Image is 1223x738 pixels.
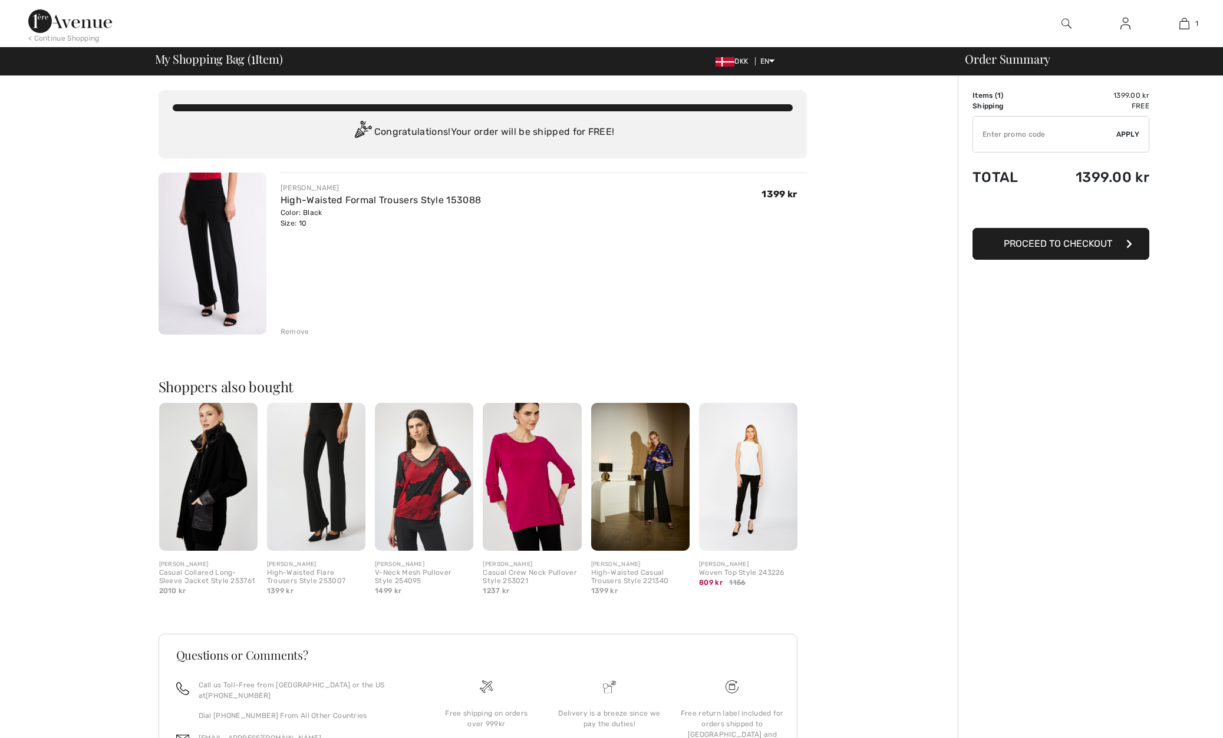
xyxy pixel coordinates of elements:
img: Congratulation2.svg [351,121,374,144]
img: High-Waisted Flare Trousers Style 253007 [267,403,365,551]
span: 1499 kr [375,587,401,595]
p: Dial [PHONE_NUMBER] From All Other Countries [199,710,411,721]
a: High-Waisted Formal Trousers Style 153088 [281,194,481,206]
h2: Shoppers also bought [159,379,807,393]
a: Sign In [1111,16,1140,31]
img: Free shipping on orders over 999kr [726,680,739,693]
span: Proceed to Checkout [1004,238,1112,249]
span: 1 [1195,18,1198,29]
td: Items ( ) [973,90,1040,101]
div: Color: Black Size: 10 [281,207,481,229]
iframe: PayPal [973,197,1149,224]
td: Free [1040,101,1149,111]
div: Order Summary [951,53,1216,65]
button: Proceed to Checkout [973,228,1149,260]
div: Congratulations! Your order will be shipped for FREE! [173,121,793,144]
div: [PERSON_NAME] [699,560,797,569]
span: 1399 kr [591,587,618,595]
div: Casual Collared Long-Sleeve Jacket Style 253761 [159,569,258,585]
img: search the website [1062,16,1072,31]
span: 1237 kr [483,587,509,595]
span: 809 kr [699,578,723,587]
span: 1399 kr [267,587,294,595]
a: [PHONE_NUMBER] [206,691,271,700]
div: < Continue Shopping [28,33,100,44]
span: 1 [251,50,255,65]
span: Apply [1116,129,1140,140]
div: High-Waisted Casual Trousers Style 221340 [591,569,690,585]
span: EN [760,57,775,65]
div: [PERSON_NAME] [483,560,581,569]
div: Remove [281,326,309,337]
span: My Shopping Bag ( Item) [155,53,283,65]
img: call [176,682,189,695]
img: Casual Crew Neck Pullover Style 253021 [483,403,581,551]
span: 1 [997,91,1001,100]
img: Danish krone [716,57,734,67]
img: 1ère Avenue [28,9,112,33]
a: 1 [1155,16,1213,31]
div: [PERSON_NAME] [267,560,365,569]
h3: Questions or Comments? [176,649,780,661]
div: [PERSON_NAME] [281,183,481,193]
p: Call us Toll-Free from [GEOGRAPHIC_DATA] or the US at [199,680,411,701]
img: Free shipping on orders over 999kr [480,680,493,693]
div: Woven Top Style 243226 [699,569,797,577]
td: Shipping [973,101,1040,111]
div: Casual Crew Neck Pullover Style 253021 [483,569,581,585]
td: 1399.00 kr [1040,157,1149,197]
div: V-Neck Mesh Pullover Style 254095 [375,569,473,585]
div: Free shipping on orders over 999kr [434,708,538,729]
td: Total [973,157,1040,197]
img: My Info [1120,16,1130,31]
div: [PERSON_NAME] [591,560,690,569]
img: Casual Collared Long-Sleeve Jacket Style 253761 [159,403,258,551]
img: Frank Lyman Woven Top Style 243226 [699,403,797,551]
span: DKK [716,57,753,65]
img: High-Waisted Formal Trousers Style 153088 [159,173,266,335]
span: 1156 [729,577,746,588]
td: 1399.00 kr [1040,90,1149,101]
div: Delivery is a breeze since we pay the duties! [558,708,661,729]
img: My Bag [1179,16,1189,31]
img: V-Neck Mesh Pullover Style 254095 [375,403,473,551]
span: 2010 kr [159,587,186,595]
div: [PERSON_NAME] [159,560,258,569]
div: [PERSON_NAME] [375,560,473,569]
input: Promo code [973,117,1116,152]
img: High-Waisted Casual Trousers Style 221340 [591,403,690,551]
img: Delivery is a breeze since we pay the duties! [603,680,616,693]
div: High-Waisted Flare Trousers Style 253007 [267,569,365,585]
span: 1399 kr [762,188,797,200]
